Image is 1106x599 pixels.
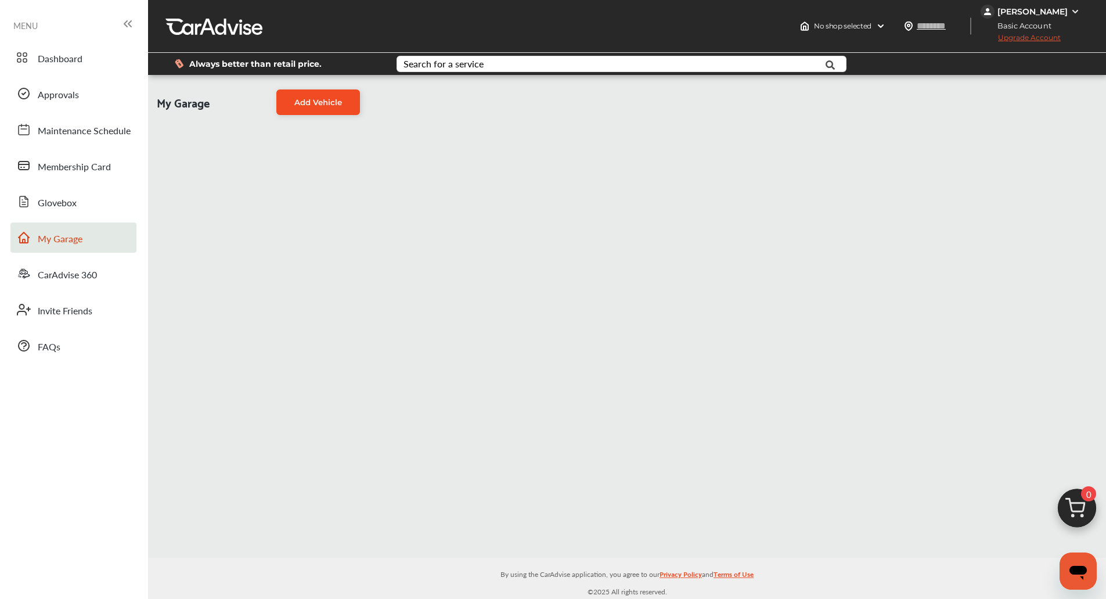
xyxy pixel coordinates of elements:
img: header-divider.bc55588e.svg [970,17,971,35]
span: 0 [1081,486,1096,501]
a: Invite Friends [10,295,136,325]
span: Basic Account [982,20,1060,32]
span: Invite Friends [38,304,92,319]
span: My Garage [157,89,210,115]
img: location_vector.a44bc228.svg [904,21,913,31]
img: dollor_label_vector.a70140d1.svg [175,59,183,69]
span: Approvals [38,88,79,103]
img: jVpblrzwTbfkPYzPPzSLxeg0AAAAASUVORK5CYII= [981,5,995,19]
a: FAQs [10,331,136,361]
a: Glovebox [10,186,136,217]
div: Search for a service [404,59,484,69]
a: My Garage [10,223,136,253]
p: By using the CarAdvise application, you agree to our and [148,568,1106,580]
span: FAQs [38,340,60,355]
span: Membership Card [38,160,111,175]
span: Add Vehicle [294,98,342,107]
span: No shop selected [814,21,871,31]
a: Maintenance Schedule [10,114,136,145]
img: header-home-logo.8d720a4f.svg [800,21,809,31]
img: header-down-arrow.9dd2ce7d.svg [876,21,885,31]
span: Glovebox [38,196,77,211]
a: Approvals [10,78,136,109]
img: cart_icon.3d0951e8.svg [1049,483,1105,539]
a: CarAdvise 360 [10,259,136,289]
span: MENU [13,21,38,30]
img: WGsFRI8htEPBVLJbROoPRyZpYNWhNONpIPPETTm6eUC0GeLEiAAAAAElFTkSuQmCC [1071,7,1080,16]
a: Membership Card [10,150,136,181]
a: Privacy Policy [660,568,702,586]
span: Maintenance Schedule [38,124,131,139]
a: Add Vehicle [276,89,360,115]
iframe: Button to launch messaging window [1060,553,1097,590]
div: [PERSON_NAME] [997,6,1068,17]
span: Upgrade Account [981,33,1061,48]
a: Terms of Use [714,568,754,586]
a: Dashboard [10,42,136,73]
span: CarAdvise 360 [38,268,97,283]
span: Dashboard [38,52,82,67]
span: Always better than retail price. [189,60,322,68]
span: My Garage [38,232,82,247]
